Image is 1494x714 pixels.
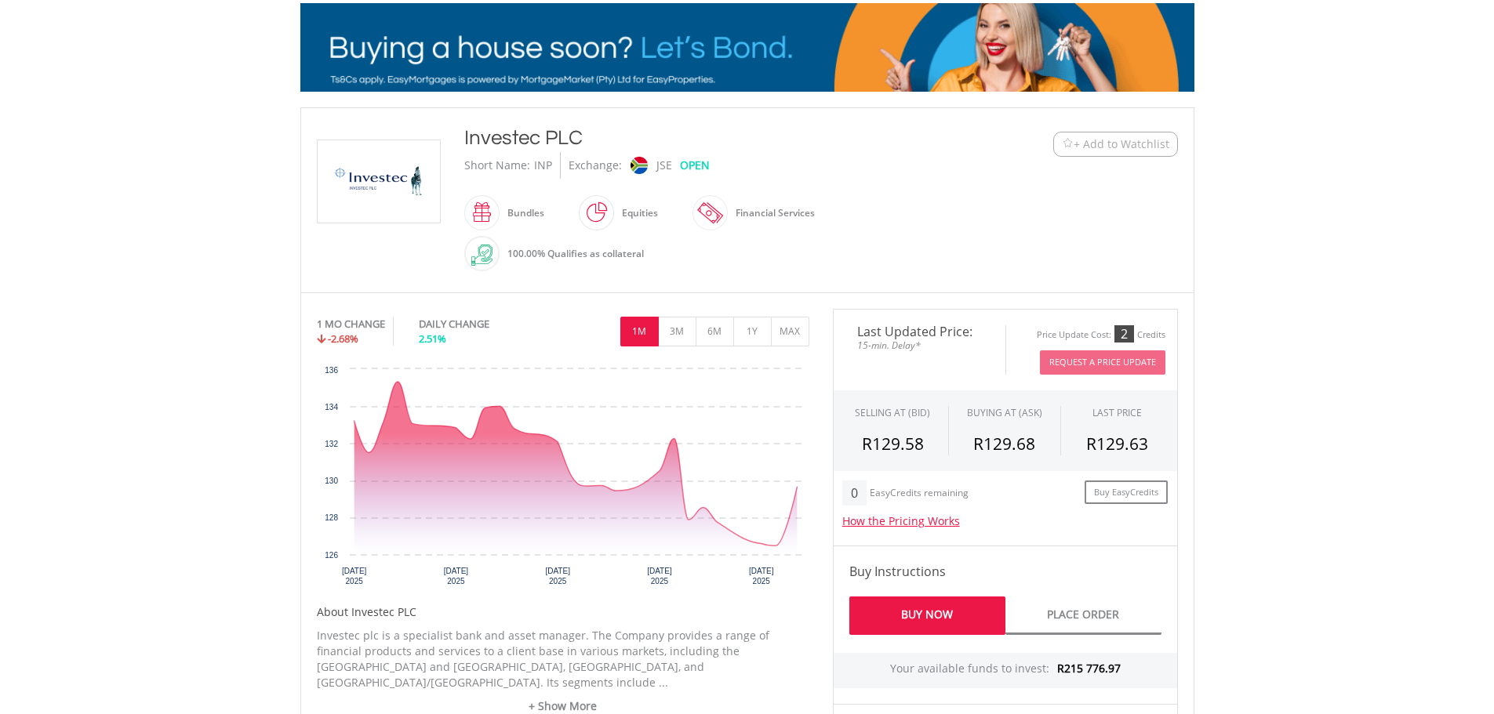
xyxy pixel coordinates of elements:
[842,513,960,528] a: How the Pricing Works
[1057,661,1121,676] span: R215 776.97
[317,698,809,714] a: + Show More
[630,157,647,174] img: jse.png
[545,567,570,585] text: [DATE] 2025
[855,406,930,419] div: SELLING AT (BID)
[325,440,338,448] text: 132
[647,567,672,585] text: [DATE] 2025
[842,480,867,506] div: 0
[317,361,809,596] div: Chart. Highcharts interactive chart.
[507,247,644,260] span: 100.00% Qualifies as collateral
[1040,350,1165,375] button: Request A Price Update
[1092,406,1142,419] div: LAST PRICE
[534,152,552,179] div: INP
[973,433,1035,455] span: R129.68
[748,567,773,585] text: [DATE] 2025
[696,317,734,346] button: 6M
[464,124,957,152] div: Investec PLC
[317,361,809,596] svg: Interactive chart
[656,152,672,179] div: JSE
[443,567,468,585] text: [DATE] 2025
[325,366,338,375] text: 136
[320,140,438,223] img: EQU.ZA.INP.png
[834,653,1177,688] div: Your available funds to invest:
[1037,329,1111,341] div: Price Update Cost:
[500,194,544,232] div: Bundles
[1053,132,1178,157] button: Watchlist + Add to Watchlist
[728,194,815,232] div: Financial Services
[317,317,385,332] div: 1 MO CHANGE
[325,477,338,485] text: 130
[341,567,366,585] text: [DATE] 2025
[849,596,1005,635] a: Buy Now
[325,551,338,560] text: 126
[658,317,696,346] button: 3M
[464,152,530,179] div: Short Name:
[733,317,772,346] button: 1Y
[680,152,710,179] div: OPEN
[845,338,994,353] span: 15-min. Delay*
[1074,136,1169,152] span: + Add to Watchlist
[419,332,446,346] span: 2.51%
[300,3,1194,92] img: EasyMortage Promotion Banner
[845,325,994,338] span: Last Updated Price:
[328,332,358,346] span: -2.68%
[849,562,1161,581] h4: Buy Instructions
[771,317,809,346] button: MAX
[569,152,622,179] div: Exchange:
[471,245,493,266] img: collateral-qualifying-green.svg
[1086,433,1148,455] span: R129.63
[325,513,338,522] text: 128
[1114,325,1134,343] div: 2
[1085,480,1168,505] a: Buy EasyCredits
[614,194,658,232] div: Equities
[862,433,924,455] span: R129.58
[620,317,659,346] button: 1M
[317,604,809,620] h5: About Investec PLC
[317,628,809,690] p: Investec plc is a specialist bank and asset manager. The Company provides a range of financial pr...
[1062,138,1074,150] img: Watchlist
[1137,329,1165,341] div: Credits
[325,403,338,411] text: 134
[967,406,1042,419] span: BUYING AT (ASK)
[419,317,542,332] div: DAILY CHANGE
[1005,596,1161,635] a: Place Order
[870,487,969,501] div: EasyCredits remaining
